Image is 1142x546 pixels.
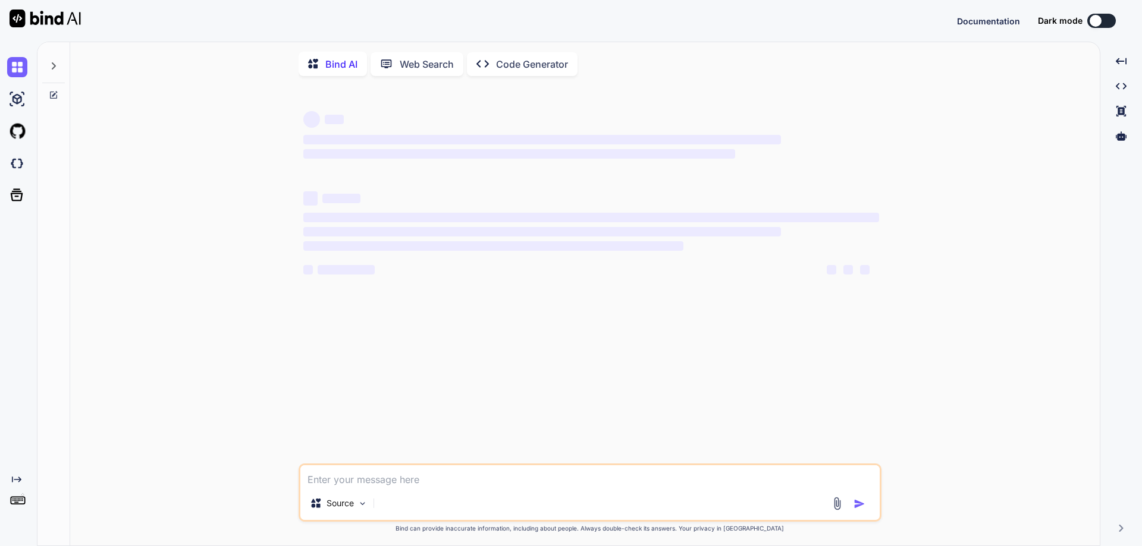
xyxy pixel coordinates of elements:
[10,10,81,27] img: Bind AI
[1038,15,1083,27] span: Dark mode
[325,57,357,71] p: Bind AI
[854,498,865,510] img: icon
[303,135,781,144] span: ‌
[860,265,870,274] span: ‌
[299,524,881,533] p: Bind can provide inaccurate information, including about people. Always double-check its answers....
[496,57,568,71] p: Code Generator
[303,111,320,128] span: ‌
[303,241,683,251] span: ‌
[7,153,27,173] img: darkCloudIdeIcon
[843,265,853,274] span: ‌
[318,265,375,274] span: ‌
[325,115,344,124] span: ‌
[400,57,454,71] p: Web Search
[7,57,27,77] img: chat
[7,89,27,109] img: ai-studio
[357,498,368,509] img: Pick Models
[303,265,313,274] span: ‌
[827,265,836,274] span: ‌
[957,16,1020,26] span: Documentation
[7,121,27,141] img: githubLight
[957,15,1020,27] button: Documentation
[303,227,781,236] span: ‌
[303,191,318,206] span: ‌
[327,497,354,509] p: Source
[303,149,735,159] span: ‌
[322,194,360,203] span: ‌
[830,497,844,510] img: attachment
[303,213,879,222] span: ‌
